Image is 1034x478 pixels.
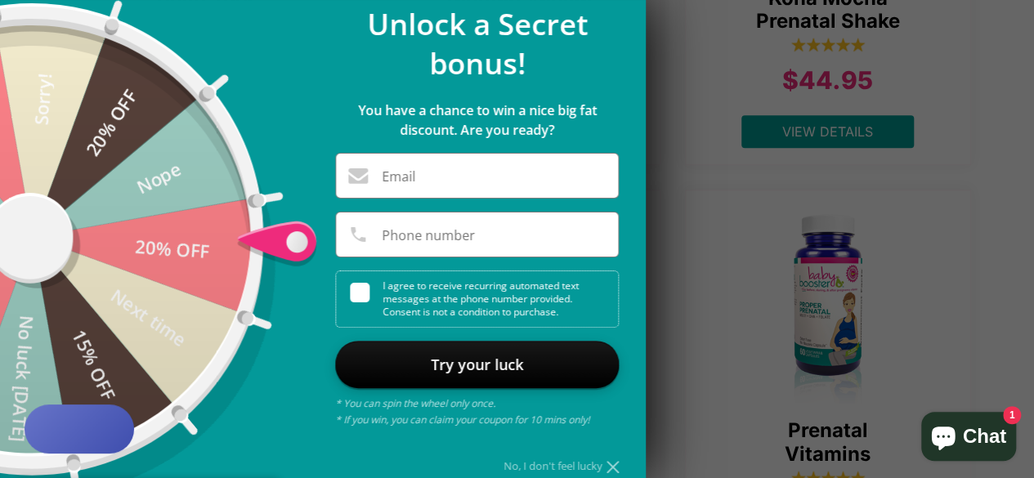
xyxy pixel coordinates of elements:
[350,271,618,327] div: I agree to receive recurring automated text messages at the phone number provided. Consent is not...
[25,404,134,453] button: Rewards
[335,395,619,412] p: * You can spin the wheel only once.
[335,101,619,140] p: You have a chance to win a nice big fat discount. Are you ready?
[335,5,619,83] p: Unlock a Secret bonus!
[916,412,1021,465] inbox-online-store-chat: Shopify online store chat
[335,412,619,428] p: * If you win, you can claim your coupon for 10 mins only!
[382,229,475,242] label: Phone number
[335,461,619,471] div: No, I don't feel lucky
[382,170,415,183] label: Email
